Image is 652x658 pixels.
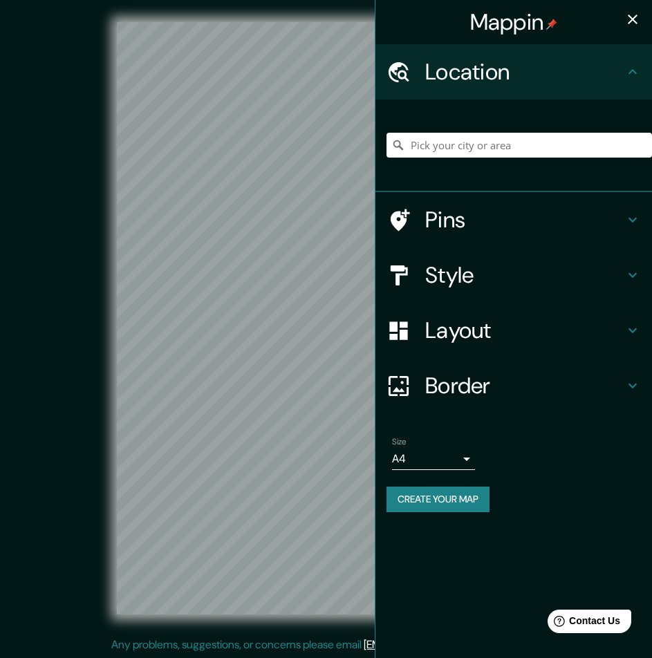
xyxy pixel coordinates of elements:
canvas: Map [117,22,536,614]
h4: Mappin [470,8,558,36]
h4: Layout [425,317,624,344]
div: Location [375,44,652,100]
div: Border [375,358,652,413]
a: [EMAIL_ADDRESS][DOMAIN_NAME] [364,637,534,652]
iframe: Help widget launcher [529,604,637,643]
h4: Style [425,261,624,289]
img: pin-icon.png [546,19,557,30]
label: Size [392,436,407,448]
div: Pins [375,192,652,247]
h4: Border [425,372,624,399]
div: Style [375,247,652,303]
div: Layout [375,303,652,358]
h4: Pins [425,206,624,234]
p: Any problems, suggestions, or concerns please email . [111,637,537,653]
input: Pick your city or area [386,133,652,158]
button: Create your map [386,487,490,512]
div: A4 [392,448,475,470]
h4: Location [425,58,624,86]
